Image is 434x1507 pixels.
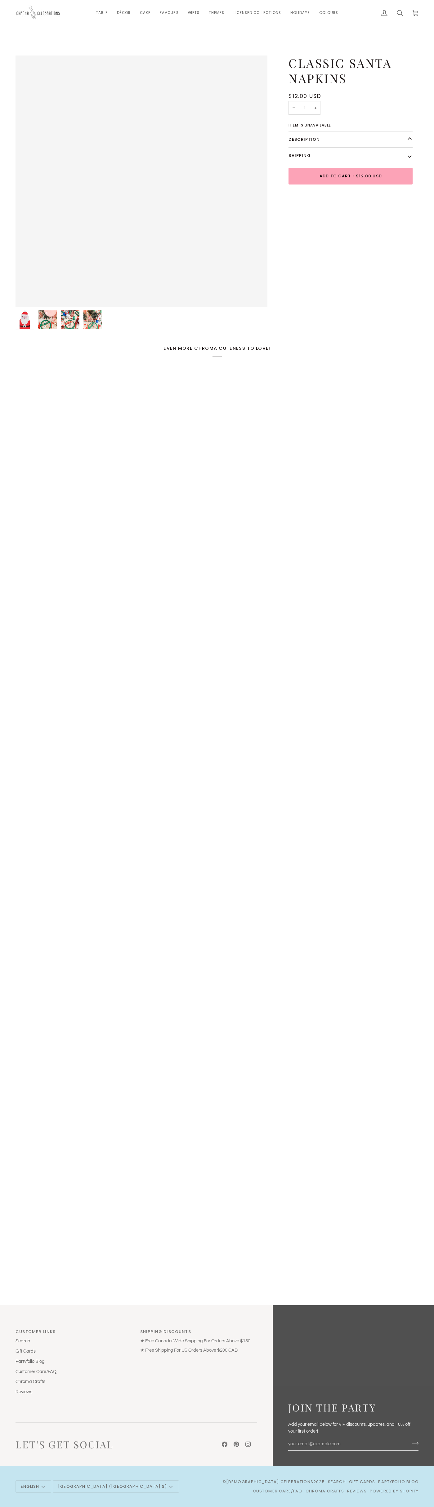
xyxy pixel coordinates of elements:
[222,1479,325,1485] span: © 2025
[140,1329,257,1338] p: Shipping Discounts
[16,1359,45,1364] a: Partyfolio Blog
[349,1479,375,1485] a: Gift Cards
[347,1488,367,1494] a: Reviews
[289,56,408,86] h1: Classic Santa Napkins
[288,1438,408,1450] input: your-email@example.com
[16,1389,32,1394] a: Reviews
[370,1488,418,1494] a: Powered by Shopify
[253,1488,302,1494] a: Customer Care/FAQ
[53,1480,179,1493] button: [GEOGRAPHIC_DATA] ([GEOGRAPHIC_DATA] $)
[234,10,281,16] span: Licensed Collections
[16,1438,114,1451] h3: Let's Get Social
[289,124,336,127] span: Item is unavailable
[226,1479,313,1485] a: [DEMOGRAPHIC_DATA] Celebrations
[16,310,34,329] img: Vintage Santa Napkins
[328,1479,346,1485] a: Search
[16,56,267,307] div: Vintage Santa Napkins
[160,10,178,16] span: Favours
[319,10,338,16] span: Colours
[38,310,57,329] img: Classic Santa Napkins
[289,148,413,164] button: Shipping
[188,10,199,16] span: Gifts
[83,310,102,329] img: Classic Santa Napkins
[140,1338,257,1345] p: ★ Free Canada-Wide Shipping For Orders Above $150
[290,10,310,16] span: Holidays
[356,173,382,179] span: $12.00 USD
[289,101,320,115] input: Quantity
[16,345,418,357] h2: Even more Chroma cuteness to love!
[16,1480,51,1493] button: English
[16,1329,133,1338] p: Links
[16,1369,56,1374] a: Customer Care/FAQ
[288,1401,418,1414] h3: Join the Party
[140,10,150,16] span: Cake
[16,1379,45,1384] a: Chroma Crafts
[408,1438,418,1448] button: Join
[351,173,356,179] span: •
[311,101,320,115] button: Increase quantity
[289,101,298,115] button: Decrease quantity
[16,1339,30,1343] a: Search
[16,5,62,21] img: Chroma Celebrations
[289,131,413,148] button: Description
[289,92,321,100] span: $12.00 USD
[378,1479,418,1485] a: Partyfolio Blog
[96,10,108,16] span: Table
[320,173,351,179] span: Add to Cart
[16,1349,36,1354] a: Gift Cards
[288,1421,418,1435] p: Add your email below for VIP discounts, updates, and 10% off your first order!
[209,10,224,16] span: Themes
[61,310,79,329] img: Classic Santa Napkins
[289,168,413,184] button: Add to Cart
[140,1347,257,1354] p: ★ Free Shipping For US Orders Above $200 CAD
[306,1488,344,1494] a: Chroma Crafts
[117,10,131,16] span: Décor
